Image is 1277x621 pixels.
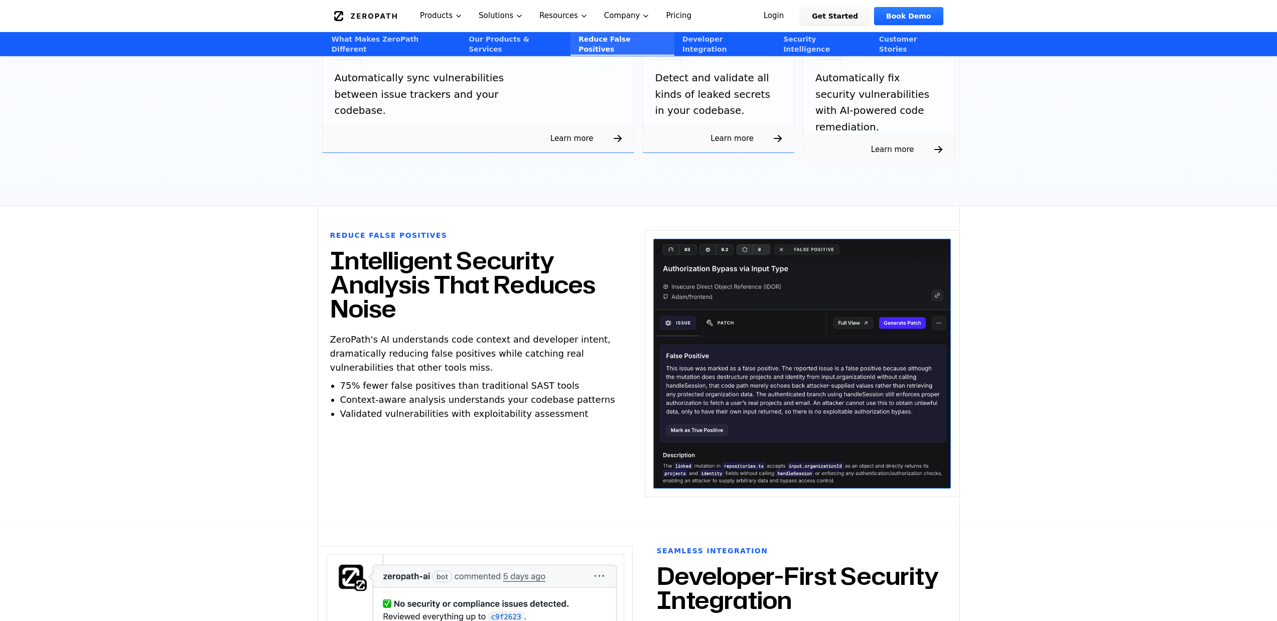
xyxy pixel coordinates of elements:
a: Login [752,7,796,25]
span: Context-aware analysis understands your codebase patterns [340,394,615,405]
a: SAST AutofixAutomatically fix security vulnerabilities with AI-powered code remediation.Learn more [799,17,959,158]
span: Learn more [538,130,606,146]
h2: Developer-First Security Integration [657,564,947,612]
a: Get Started [800,7,870,25]
h6: Reduce False Positives [330,230,448,240]
p: Automatically sync vulnerabilities between issue trackers and your codebase. [335,70,535,119]
a: Book Demo [874,7,943,25]
a: Customer Stories [871,32,954,56]
a: SecretsDetect and validate all kinds of leaked secrets in your codebase.Learn more [639,17,799,158]
a: What Makes ZeroPath Different [324,32,461,56]
p: Detect and validate all kinds of leaked secrets in your codebase. [655,70,782,119]
span: Learn more [859,141,926,158]
a: Reduce False Positives [571,32,674,56]
p: Automatically fix security vulnerabilities with AI-powered code remediation. [815,70,942,135]
a: Our Products & Services [461,32,571,56]
a: AppSec Risk ManagementAutomatically sync vulnerabilities between issue trackers and your codebase... [318,17,639,158]
span: 75% fewer false positives than traditional SAST tools [340,380,580,391]
span: Learn more [698,130,766,146]
img: Intelligent Security Analysis That Reduces Noise [653,239,951,489]
span: Validated vulnerabilities with exploitability assessment [340,408,589,419]
h2: Intelligent Security Analysis That Reduces Noise [330,248,621,321]
a: Security Intelligence [775,32,871,56]
p: ZeroPath's AI understands code context and developer intent, dramatically reducing false positive... [330,333,621,375]
h6: Seamless Integration [657,546,768,556]
a: Developer Integration [674,32,775,56]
